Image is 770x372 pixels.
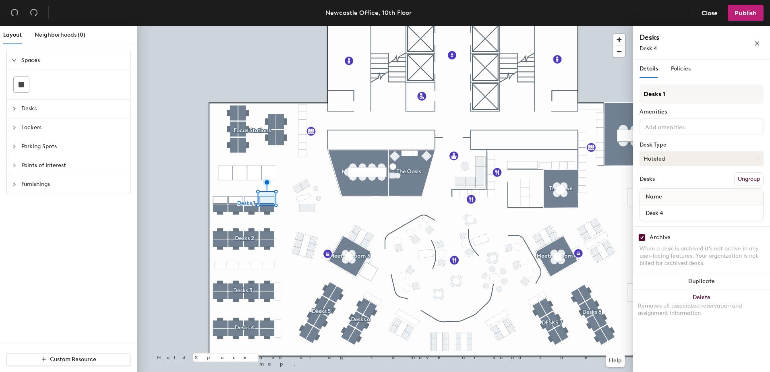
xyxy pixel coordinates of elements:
[633,273,770,289] button: Duplicate
[12,125,17,130] span: collapsed
[50,356,96,363] span: Custom Resource
[21,137,125,156] span: Parking Spots
[10,8,19,17] span: undo
[642,190,666,204] span: Name
[702,9,718,17] span: Close
[21,99,125,118] span: Desks
[640,65,658,72] span: Details
[21,118,125,137] span: Lockers
[735,9,757,17] span: Publish
[12,182,17,187] span: collapsed
[3,31,22,38] span: Layout
[695,5,724,21] button: Close
[638,302,765,317] div: Removes all associated reservation and assignment information
[642,207,762,219] input: Unnamed desk
[21,51,125,70] span: Spaces
[640,32,728,43] h4: Desks
[650,234,671,241] div: Archive
[754,41,760,46] span: close
[640,45,657,52] span: Desk 4
[734,172,764,186] button: Ungroup
[644,122,716,131] input: Add amenities
[6,353,130,366] button: Custom Resource
[12,58,17,63] span: expanded
[640,109,764,115] div: Amenities
[633,289,770,325] button: DeleteRemoves all associated reservation and assignment information
[671,65,691,72] span: Policies
[325,8,412,18] div: Newcastle Office, 10th Floor
[12,144,17,149] span: collapsed
[728,5,764,21] button: Publish
[12,106,17,111] span: collapsed
[35,31,85,38] span: Neighborhoods (0)
[6,5,23,21] button: Undo (⌘ + Z)
[640,142,764,148] div: Desk Type
[640,151,764,166] button: Hoteled
[606,354,625,367] button: Help
[26,5,42,21] button: Redo (⌘ + ⇧ + Z)
[21,156,125,175] span: Points of Interest
[640,245,764,267] div: When a desk is archived it's not active in any user-facing features. Your organization is not bil...
[12,163,17,168] span: collapsed
[21,175,125,194] span: Furnishings
[640,176,655,182] div: Desks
